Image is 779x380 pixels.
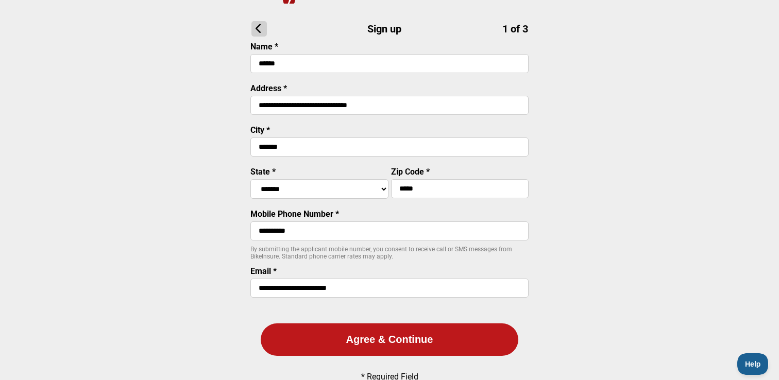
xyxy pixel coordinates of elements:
label: State * [250,167,276,177]
span: 1 of 3 [502,23,528,35]
label: Mobile Phone Number * [250,209,339,219]
button: Agree & Continue [261,323,518,356]
iframe: Toggle Customer Support [737,353,769,375]
label: Email * [250,266,277,276]
h1: Sign up [251,21,528,37]
label: Address * [250,83,287,93]
p: By submitting the applicant mobile number, you consent to receive call or SMS messages from BikeI... [250,246,529,260]
label: Name * [250,42,278,51]
label: Zip Code * [391,167,430,177]
label: City * [250,125,270,135]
